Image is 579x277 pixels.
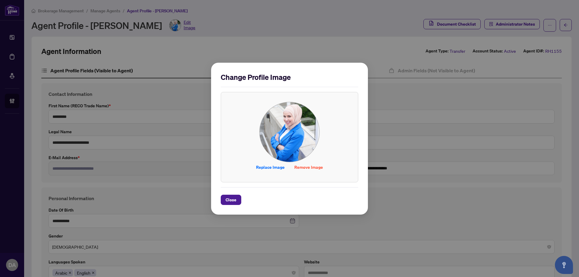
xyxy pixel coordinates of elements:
[256,162,285,172] span: Replace Image
[221,72,358,82] h2: Change Profile Image
[289,162,328,172] button: Remove Image
[226,195,236,205] span: Close
[221,195,241,205] button: Close
[260,102,319,162] img: Profile Icon
[294,162,323,172] span: Remove Image
[555,256,573,274] button: Open asap
[251,162,289,172] button: Replace Image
